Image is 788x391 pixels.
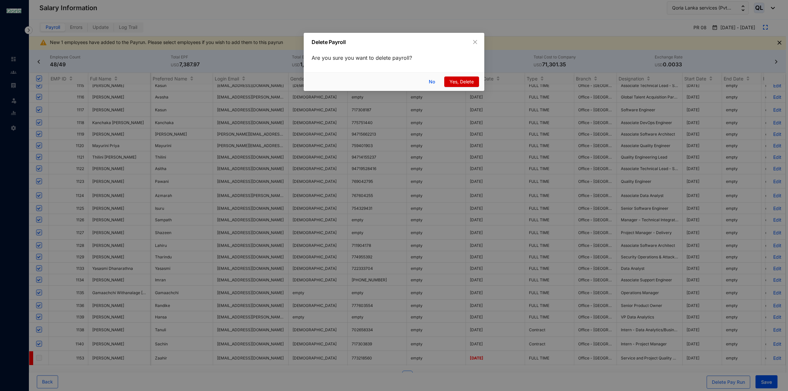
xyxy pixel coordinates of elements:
[444,76,479,87] button: Yes, Delete
[312,54,476,62] p: Are you sure you want to delete payroll?
[449,78,474,85] span: Yes, Delete
[312,38,435,46] p: Delete Payroll
[424,76,442,87] button: No
[429,78,435,85] span: No
[472,39,478,45] span: close
[471,38,479,46] button: Close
